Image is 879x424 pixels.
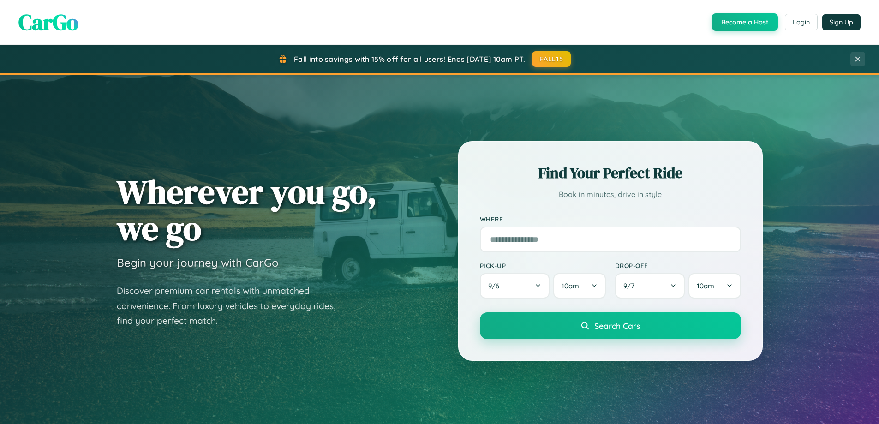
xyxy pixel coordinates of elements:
[615,273,685,299] button: 9/7
[117,256,279,269] h3: Begin your journey with CarGo
[688,273,741,299] button: 10am
[480,188,741,201] p: Book in minutes, drive in style
[117,283,347,328] p: Discover premium car rentals with unmatched convenience. From luxury vehicles to everyday rides, ...
[712,13,778,31] button: Become a Host
[532,51,571,67] button: FALL15
[117,173,377,246] h1: Wherever you go, we go
[785,14,818,30] button: Login
[488,281,504,290] span: 9 / 6
[553,273,605,299] button: 10am
[480,262,606,269] label: Pick-up
[480,163,741,183] h2: Find Your Perfect Ride
[480,215,741,223] label: Where
[594,321,640,331] span: Search Cars
[18,7,78,37] span: CarGo
[294,54,525,64] span: Fall into savings with 15% off for all users! Ends [DATE] 10am PT.
[615,262,741,269] label: Drop-off
[822,14,861,30] button: Sign Up
[480,273,550,299] button: 9/6
[562,281,579,290] span: 10am
[697,281,714,290] span: 10am
[623,281,639,290] span: 9 / 7
[480,312,741,339] button: Search Cars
